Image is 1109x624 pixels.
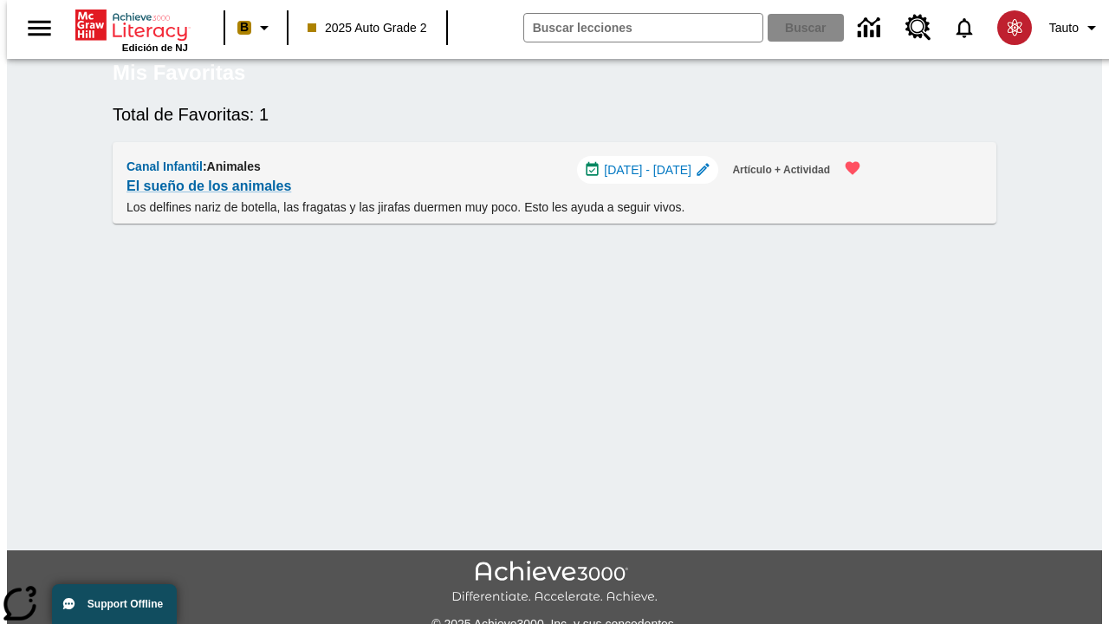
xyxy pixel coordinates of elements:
[847,4,895,52] a: Centro de información
[833,149,872,187] button: Remover de Favoritas
[240,16,249,38] span: B
[126,198,872,217] p: Los delfines nariz de botella, las fragatas y las jirafas duermen muy poco. Esto les ayuda a segu...
[52,584,177,624] button: Support Offline
[308,19,427,37] span: 2025 Auto Grade 2
[997,10,1032,45] img: avatar image
[113,101,996,128] h6: Total de Favoritas: 1
[987,5,1042,50] button: Escoja un nuevo avatar
[1049,19,1079,37] span: Tauto
[725,156,837,185] button: Artículo + Actividad
[203,159,261,173] span: : Animales
[895,4,942,51] a: Centro de recursos, Se abrirá en una pestaña nueva.
[126,159,203,173] span: Canal Infantil
[942,5,987,50] a: Notificaciones
[88,598,163,610] span: Support Offline
[122,42,188,53] span: Edición de NJ
[75,6,188,53] div: Portada
[75,8,188,42] a: Portada
[577,156,719,184] div: 05 sept - 05 sept Elegir fechas
[126,174,291,198] a: El sueño de los animales
[524,14,762,42] input: Buscar campo
[604,161,691,179] span: [DATE] - [DATE]
[113,59,245,87] h5: Mis Favoritas
[14,3,65,54] button: Abrir el menú lateral
[230,12,282,43] button: Boost El color de la clase es anaranjado claro. Cambiar el color de la clase.
[732,161,830,179] span: Artículo + Actividad
[451,561,658,605] img: Achieve3000 Differentiate Accelerate Achieve
[1042,12,1109,43] button: Perfil/Configuración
